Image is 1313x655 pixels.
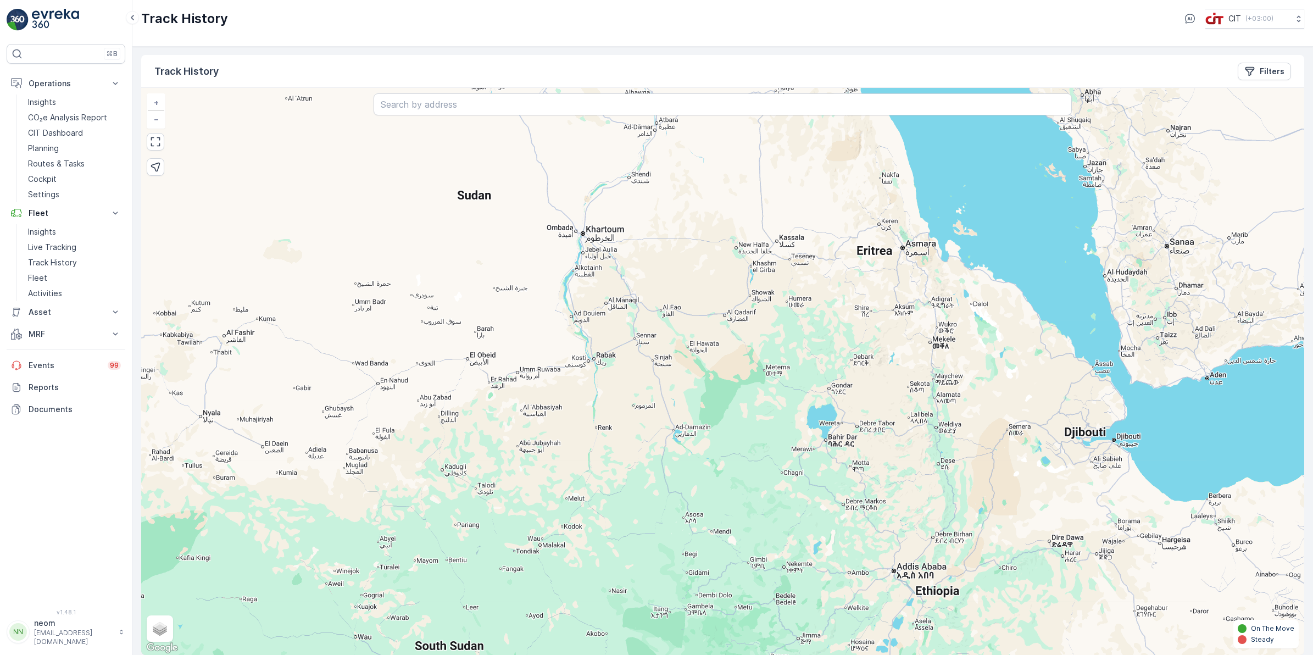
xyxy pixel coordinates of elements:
p: Track History [141,10,228,27]
span: v 1.48.1 [7,609,125,615]
p: Asset [29,307,103,318]
p: Cockpit [28,174,57,185]
a: Track History [24,255,125,270]
button: NNneom[EMAIL_ADDRESS][DOMAIN_NAME] [7,618,125,646]
p: CIT [1228,13,1241,24]
a: Documents [7,398,125,420]
a: Events99 [7,354,125,376]
img: Google [144,641,180,655]
a: Open this area in Google Maps (opens a new window) [144,641,180,655]
a: Planning [24,141,125,156]
a: CIT Dashboard [24,125,125,141]
a: Insights [24,224,125,240]
p: ( +03:00 ) [1245,14,1273,23]
button: Asset [7,301,125,323]
a: Reports [7,376,125,398]
p: Events [29,360,101,371]
button: Fleet [7,202,125,224]
p: On The Move [1251,624,1294,633]
a: Routes & Tasks [24,156,125,171]
p: Live Tracking [28,242,76,253]
a: Activities [24,286,125,301]
p: Settings [28,189,59,200]
p: Filters [1260,66,1284,77]
p: MRF [29,329,103,340]
p: Planning [28,143,59,154]
input: Search by address [374,93,1071,115]
p: CO₂e Analysis Report [28,112,107,123]
p: 99 [110,361,119,370]
p: [EMAIL_ADDRESS][DOMAIN_NAME] [34,629,113,646]
a: Zoom Out [148,111,164,127]
a: CO₂e Analysis Report [24,110,125,125]
button: CIT(+03:00) [1205,9,1304,29]
p: Reports [29,382,121,393]
a: Insights [24,95,125,110]
p: Steady [1251,635,1274,644]
p: Fleet [28,273,47,284]
p: Fleet [29,208,103,219]
img: logo [7,9,29,31]
button: Filters [1238,63,1291,80]
a: Cockpit [24,171,125,187]
p: Activities [28,288,62,299]
a: Fleet [24,270,125,286]
img: cit-logo_pOk6rL0.png [1205,13,1224,25]
p: Track History [28,257,77,268]
button: Operations [7,73,125,95]
p: Routes & Tasks [28,158,85,169]
p: Insights [28,97,56,108]
div: NN [9,623,27,641]
a: Layers [148,617,172,641]
p: ⌘B [107,49,118,58]
p: CIT Dashboard [28,127,83,138]
span: + [154,98,159,107]
span: − [154,114,159,124]
img: logo_light-DOdMpM7g.png [32,9,79,31]
p: Insights [28,226,56,237]
a: Live Tracking [24,240,125,255]
p: neom [34,618,113,629]
button: MRF [7,323,125,345]
p: Operations [29,78,103,89]
p: Track History [154,64,219,79]
p: Documents [29,404,121,415]
a: Zoom In [148,95,164,111]
a: Settings [24,187,125,202]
